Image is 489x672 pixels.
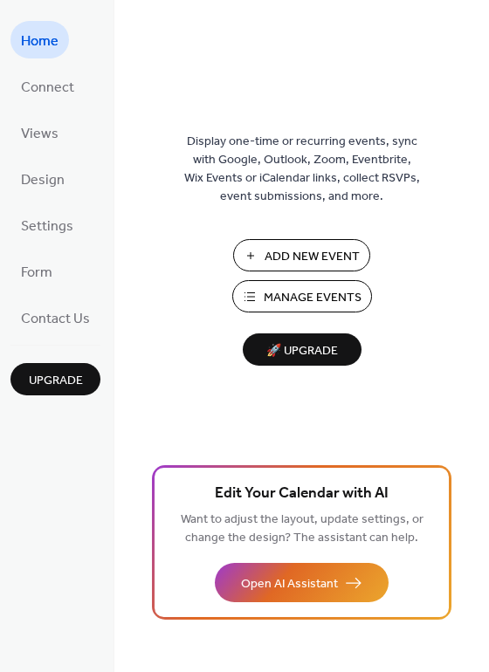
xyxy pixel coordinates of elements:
[10,67,85,105] a: Connect
[21,259,52,286] span: Form
[21,213,73,240] span: Settings
[184,133,420,206] span: Display one-time or recurring events, sync with Google, Outlook, Zoom, Eventbrite, Wix Events or ...
[215,482,389,506] span: Edit Your Calendar with AI
[243,333,362,366] button: 🚀 Upgrade
[232,280,372,312] button: Manage Events
[10,21,69,58] a: Home
[29,372,83,390] span: Upgrade
[10,298,100,336] a: Contact Us
[21,74,74,101] span: Connect
[10,363,100,395] button: Upgrade
[21,120,59,147] span: Views
[21,28,59,55] span: Home
[10,160,75,197] a: Design
[215,563,389,602] button: Open AI Assistant
[264,289,362,307] span: Manage Events
[10,252,63,290] a: Form
[10,206,84,243] a: Settings
[181,508,424,550] span: Want to adjust the layout, update settings, or change the design? The assistant can help.
[241,575,338,593] span: Open AI Assistant
[265,248,360,266] span: Add New Event
[253,339,351,363] span: 🚀 Upgrade
[21,167,65,194] span: Design
[10,113,69,151] a: Views
[233,239,370,271] button: Add New Event
[21,305,90,333] span: Contact Us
